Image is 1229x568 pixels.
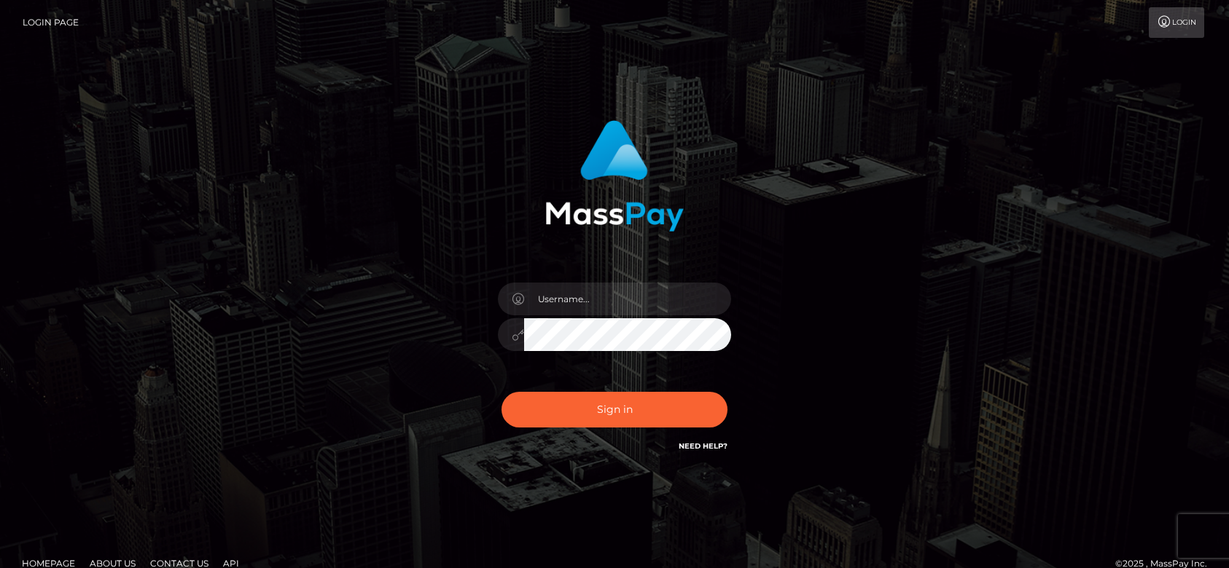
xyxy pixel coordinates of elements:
input: Username... [524,283,731,315]
a: Login [1149,7,1204,38]
button: Sign in [502,392,727,427]
img: MassPay Login [545,120,684,232]
a: Login Page [23,7,79,38]
a: Need Help? [679,441,727,451]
